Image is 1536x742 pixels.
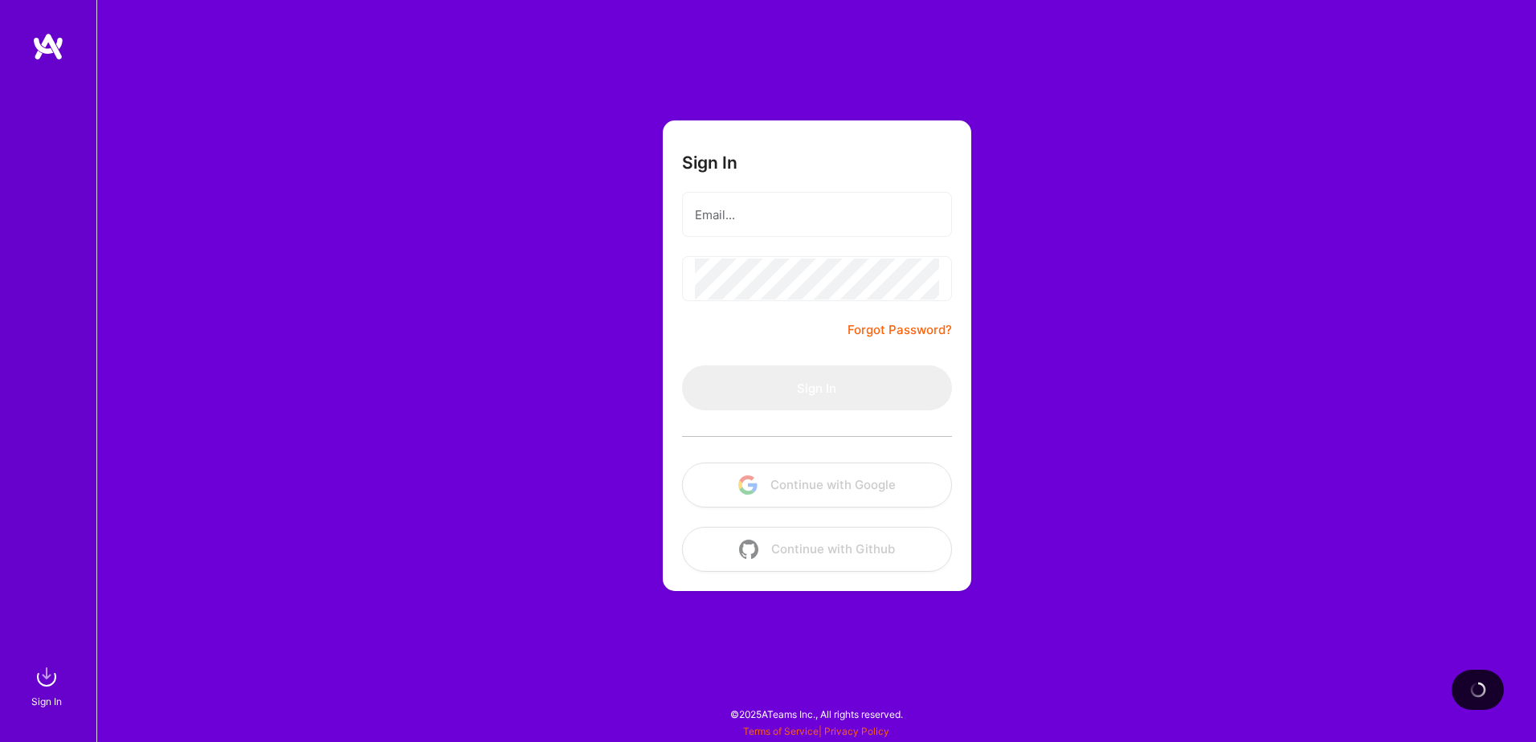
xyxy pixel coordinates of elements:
[31,661,63,693] img: sign in
[31,693,62,710] div: Sign In
[682,527,952,572] button: Continue with Github
[32,32,64,61] img: logo
[34,661,63,710] a: sign inSign In
[739,540,758,559] img: icon
[682,153,737,173] h3: Sign In
[848,320,952,340] a: Forgot Password?
[695,194,939,235] input: Email...
[96,694,1536,734] div: © 2025 ATeams Inc., All rights reserved.
[682,463,952,508] button: Continue with Google
[738,475,758,495] img: icon
[682,365,952,410] button: Sign In
[743,725,819,737] a: Terms of Service
[743,725,889,737] span: |
[824,725,889,737] a: Privacy Policy
[1470,682,1486,698] img: loading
